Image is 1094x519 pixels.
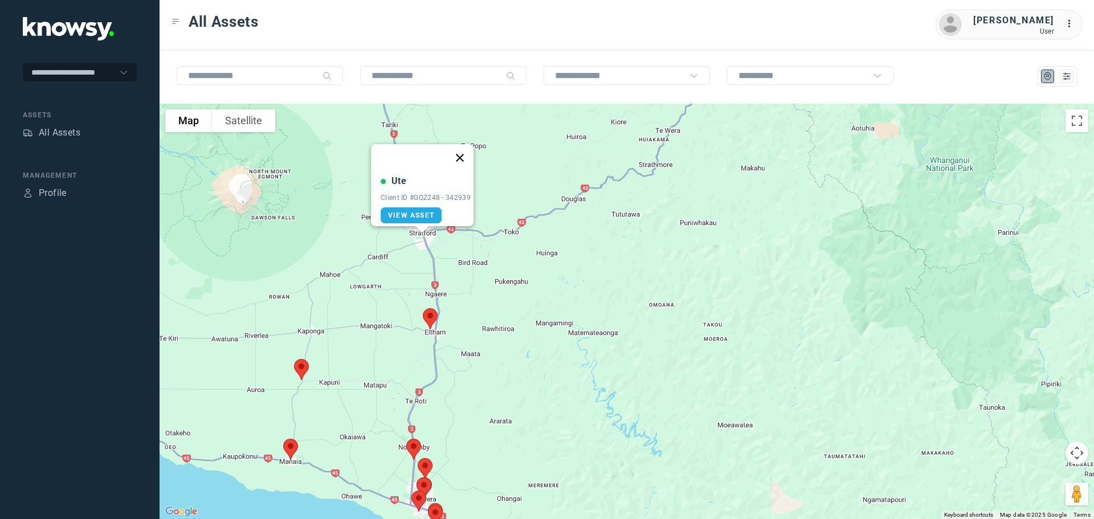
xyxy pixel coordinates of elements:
div: Assets [23,110,137,120]
button: Drag Pegman onto the map to open Street View [1066,483,1088,505]
a: ProfileProfile [23,186,67,200]
button: Show street map [165,109,212,132]
button: Close [446,144,473,171]
div: Search [323,71,332,80]
div: Toggle Menu [172,18,179,26]
button: Toggle fullscreen view [1066,109,1088,132]
div: Profile [39,186,67,200]
tspan: ... [1066,19,1077,28]
div: Client ID #GQZ248 - 342939 [381,194,471,202]
button: Keyboard shortcuts [944,511,993,519]
div: Ute [391,174,406,188]
img: avatar.png [939,13,962,36]
button: Show satellite imagery [212,109,275,132]
div: : [1066,17,1079,31]
a: Terms (opens in new tab) [1073,512,1091,518]
button: Map camera controls [1066,442,1088,464]
div: Assets [23,128,33,138]
div: Management [23,170,137,181]
img: Google [162,504,200,519]
div: Map [1043,71,1053,81]
a: View Asset [381,207,442,223]
span: View Asset [388,211,434,219]
div: Search [506,71,515,80]
a: Open this area in Google Maps (opens a new window) [162,504,200,519]
img: Application Logo [23,17,114,40]
a: AssetsAll Assets [23,126,80,140]
div: List [1062,71,1072,81]
div: All Assets [39,126,80,140]
div: : [1066,17,1079,32]
span: All Assets [189,11,259,32]
div: User [973,27,1054,35]
div: [PERSON_NAME] [973,14,1054,27]
span: Map data ©2025 Google [1000,512,1067,518]
div: Profile [23,188,33,198]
